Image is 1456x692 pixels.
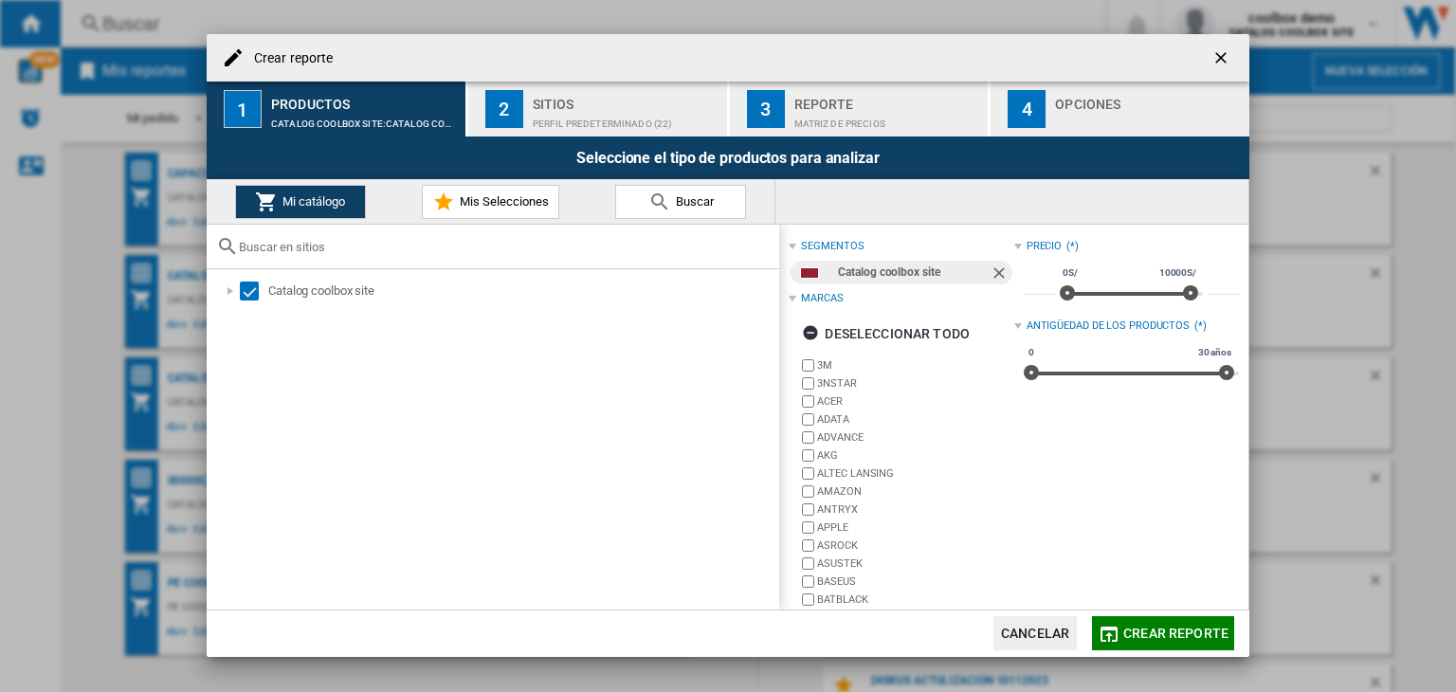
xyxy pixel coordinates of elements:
[802,395,814,408] input: brand.name
[794,109,981,129] div: Matriz de precios
[422,185,559,219] button: Mis Selecciones
[801,291,843,306] div: Marcas
[817,574,1013,589] label: BASEUS
[207,82,467,137] button: 1 Productos CATALOG COOLBOX SITE:Catalog coolbox site
[485,90,523,128] div: 2
[838,261,989,284] div: Catalog coolbox site
[993,616,1077,650] button: Cancelar
[271,109,458,129] div: CATALOG COOLBOX SITE:Catalog coolbox site
[1204,39,1242,77] button: getI18NText('BUTTONS.CLOSE_DIALOG')
[802,359,814,372] input: brand.name
[802,317,970,351] div: Deseleccionar todo
[802,413,814,426] input: brand.name
[794,89,981,109] div: Reporte
[817,430,1013,445] label: ADVANCE
[817,412,1013,427] label: ADATA
[817,394,1013,409] label: ACER
[240,282,268,300] md-checkbox: Select
[802,467,814,480] input: brand.name
[802,593,814,606] input: brand.name
[802,431,814,444] input: brand.name
[817,466,1013,481] label: ALTEC LANSING
[468,82,729,137] button: 2 Sitios Perfil predeterminado (22)
[207,137,1249,179] div: Seleccione el tipo de productos para analizar
[802,503,814,516] input: brand.name
[1195,345,1234,360] span: 30 años
[802,377,814,390] input: brand.name
[817,358,1013,373] label: 3M
[235,185,366,219] button: Mi catálogo
[817,484,1013,499] label: AMAZON
[817,592,1013,607] label: BATBLACK
[802,575,814,588] input: brand.name
[802,521,814,534] input: brand.name
[671,194,714,209] span: Buscar
[207,34,1249,656] md-dialog: Crear reporte ...
[455,194,549,209] span: Mis Selecciones
[802,539,814,552] input: brand.name
[1211,48,1234,71] ng-md-icon: getI18NText('BUTTONS.CLOSE_DIALOG')
[990,264,1012,286] ng-md-icon: Quitar
[817,520,1013,535] label: APPLE
[991,82,1249,137] button: 4 Opciones
[1123,626,1228,641] span: Crear reporte
[747,90,785,128] div: 3
[730,82,991,137] button: 3 Reporte Matriz de precios
[1156,265,1199,281] span: 10000S/
[1027,239,1062,254] div: Precio
[817,448,1013,463] label: AKG
[271,89,458,109] div: Productos
[817,538,1013,553] label: ASROCK
[802,449,814,462] input: brand.name
[245,49,333,68] h4: Crear reporte
[533,89,719,109] div: Sitios
[224,90,262,128] div: 1
[1055,89,1242,109] div: Opciones
[802,557,814,570] input: brand.name
[268,282,776,300] div: Catalog coolbox site
[1027,319,1190,334] div: Antigüedad de los productos
[1026,345,1037,360] span: 0
[802,485,814,498] input: brand.name
[278,194,345,209] span: Mi catálogo
[1008,90,1046,128] div: 4
[1092,616,1234,650] button: Crear reporte
[817,502,1013,517] label: ANTRYX
[796,317,975,351] button: Deseleccionar todo
[239,240,770,254] input: Buscar en sitios
[1060,265,1081,281] span: 0S/
[817,556,1013,571] label: ASUSTEK
[533,109,719,129] div: Perfil predeterminado (22)
[801,239,864,254] div: segmentos
[615,185,746,219] button: Buscar
[817,376,1013,391] label: 3NSTAR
